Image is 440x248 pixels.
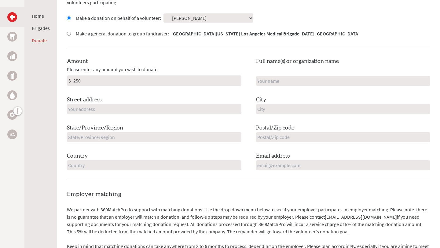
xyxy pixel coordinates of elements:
label: Full name(s) or organization name [256,57,339,66]
a: Engineering [7,110,17,120]
a: Medical [7,12,17,22]
strong: [GEOGRAPHIC_DATA][US_STATE] Los Angeles Medical Brigade [DATE] [GEOGRAPHIC_DATA] [171,31,360,37]
input: Postal/Zip code [256,132,431,142]
img: Medical [10,15,15,20]
label: Country [67,152,88,160]
li: Donate [32,37,50,44]
input: Enter Amount [72,76,241,86]
input: Country [67,160,241,170]
img: Water [10,92,15,99]
li: Home [32,12,50,20]
input: State/Province/Region [67,132,241,142]
a: Home [32,13,44,19]
a: Brigades [32,25,50,31]
li: Brigades [32,24,50,32]
label: State/Province/Region [67,124,123,132]
input: Your address [67,104,241,114]
a: Donate [32,37,47,43]
h4: Employer matching [67,190,430,199]
div: $ [67,76,72,86]
label: Email address [256,152,290,160]
img: Dental [10,34,15,39]
a: Public Health [7,71,17,81]
span: Please enter any amount you wish to donate: [67,66,159,73]
label: Street address [67,96,101,104]
a: Legal Empowerment [7,129,17,139]
label: Postal/Zip code [256,124,294,132]
a: [EMAIL_ADDRESS][DOMAIN_NAME] [325,214,397,220]
a: Water [7,90,17,100]
input: City [256,104,431,114]
p: We partner with 360MatchPro to support with matching donations. Use the drop down menu below to s... [67,206,430,235]
a: Dental [7,32,17,42]
img: Legal Empowerment [10,133,15,136]
label: Amount [67,57,88,66]
label: Make a donation on behalf of a volunteer: [76,14,161,22]
label: Make a general donation to group fundraiser: [76,30,360,37]
img: Public Health [10,73,15,79]
input: Your name [256,76,431,86]
input: email@example.com [256,160,431,170]
img: Business [10,54,15,59]
a: Business [7,51,17,61]
label: City [256,96,266,104]
img: Engineering [10,112,15,117]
